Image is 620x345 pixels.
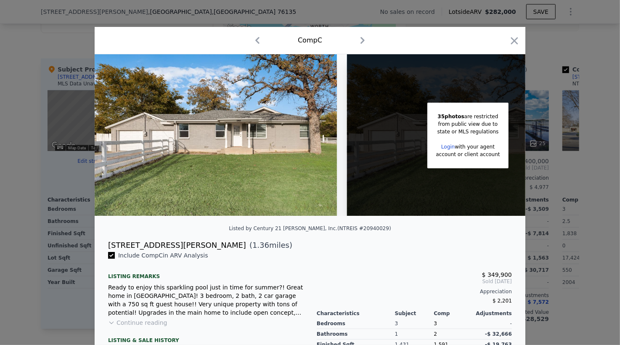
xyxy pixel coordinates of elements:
[473,318,512,329] div: -
[441,144,455,150] a: Login
[485,331,512,337] span: -$ 32,666
[108,266,303,280] div: Listing remarks
[229,226,391,231] div: Listed by Century 21 [PERSON_NAME], Inc. (NTREIS #20940029)
[395,310,434,317] div: Subject
[455,144,495,150] span: with your agent
[436,128,500,135] div: state or MLS regulations
[95,54,337,216] img: Property Img
[317,310,395,317] div: Characteristics
[436,120,500,128] div: from public view due to
[298,35,322,45] div: Comp C
[482,271,512,278] span: $ 349,900
[246,239,292,251] span: ( miles)
[108,318,167,327] button: Continue reading
[436,151,500,158] div: account or client account
[434,329,473,340] div: 2
[395,318,434,329] div: 3
[473,310,512,317] div: Adjustments
[108,239,246,251] div: [STREET_ADDRESS][PERSON_NAME]
[115,252,212,259] span: Include Comp C in ARV Analysis
[317,278,512,285] span: Sold [DATE]
[317,329,395,340] div: Bathrooms
[438,114,464,119] span: 35 photos
[434,310,473,317] div: Comp
[252,241,269,249] span: 1.36
[434,321,437,326] span: 3
[493,298,512,304] span: $ 2,201
[317,288,512,295] div: Appreciation
[317,318,395,329] div: Bedrooms
[395,329,434,340] div: 1
[436,113,500,120] div: are restricted
[108,283,303,317] div: Ready to enjoy this sparkling pool just in time for summer?! Great home in [GEOGRAPHIC_DATA]! 3 b...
